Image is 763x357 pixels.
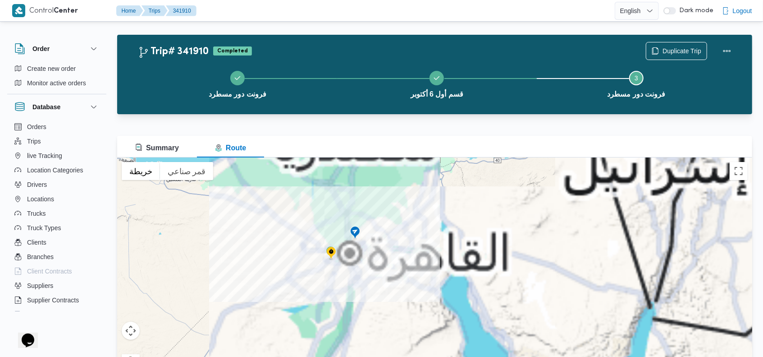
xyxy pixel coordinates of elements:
button: عرض صور القمر الصناعي [160,162,213,180]
button: Trips [11,134,103,148]
span: Logout [733,5,752,16]
button: Monitor active orders [11,76,103,90]
span: Orders [27,121,46,132]
span: Summary [135,144,179,152]
button: Truck Types [11,221,103,235]
button: Trips [142,5,168,16]
span: قسم أول 6 أكتوبر [411,89,463,100]
span: فرونت دور مسطرد [607,89,665,100]
button: Devices [11,307,103,322]
span: Completed [213,46,252,56]
span: Trips [27,136,41,147]
span: Create new order [27,63,76,74]
button: Locations [11,192,103,206]
span: live Tracking [27,150,62,161]
span: Suppliers [27,280,53,291]
button: Clients [11,235,103,250]
span: Client Contracts [27,266,72,277]
button: عناصر التحكّم بطريقة عرض الخريطة [122,322,140,340]
button: Orders [11,120,103,134]
svg: Step 1 is complete [234,74,241,82]
div: Order [7,61,106,94]
button: Supplier Contracts [11,293,103,307]
button: Duplicate Trip [646,42,707,60]
button: live Tracking [11,148,103,163]
iframe: chat widget [9,321,38,348]
span: Drivers [27,179,47,190]
span: فرونت دور مسطرد [209,89,267,100]
button: Database [14,102,99,112]
span: 3 [635,74,638,82]
span: Locations [27,194,54,204]
div: Database [7,120,106,315]
h3: Order [32,43,50,54]
span: Trucks [27,208,46,219]
span: Duplicate Trip [662,46,701,56]
h3: Database [32,102,60,112]
img: X8yXhbKr1z7QwAAAABJRU5ErkJggg== [12,4,25,17]
button: Drivers [11,177,103,192]
button: Logout [718,2,756,20]
span: Dark mode [676,7,714,14]
svg: Step 2 is complete [433,74,440,82]
button: قسم أول 6 أكتوبر [337,60,536,107]
button: عرض خريطة الشارع [122,162,160,180]
button: Location Categories [11,163,103,177]
span: Devices [27,309,50,320]
button: فرونت دور مسطرد [138,60,337,107]
button: Create new order [11,61,103,76]
h2: Trip# 341910 [138,46,209,58]
span: Location Categories [27,165,83,176]
span: Route [215,144,246,152]
span: Clients [27,237,46,248]
b: Center [54,8,78,14]
span: Truck Types [27,223,61,233]
button: Home [116,5,143,16]
button: 341910 [166,5,196,16]
button: Actions [718,42,736,60]
span: Monitor active orders [27,78,86,88]
button: Order [14,43,99,54]
span: Supplier Contracts [27,295,79,306]
button: Trucks [11,206,103,221]
button: Suppliers [11,278,103,293]
button: تبديل إلى العرض ملء الشاشة [730,162,748,180]
button: فرونت دور مسطرد [537,60,736,107]
button: Client Contracts [11,264,103,278]
span: Branches [27,251,54,262]
b: Completed [217,48,248,54]
button: Branches [11,250,103,264]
